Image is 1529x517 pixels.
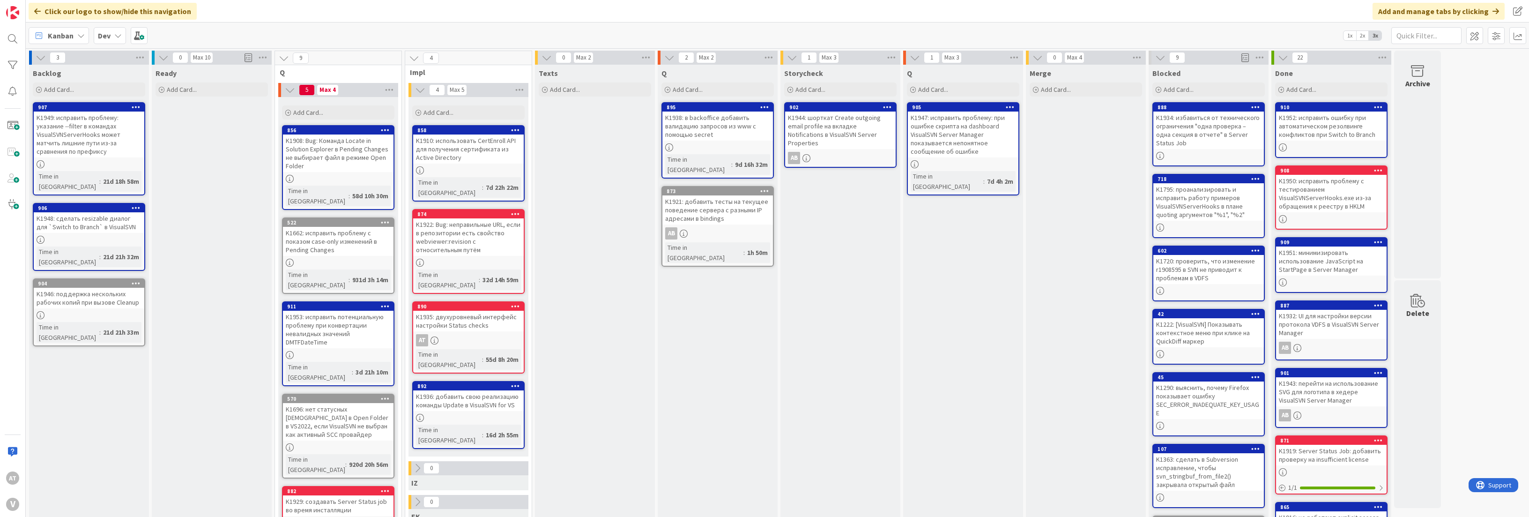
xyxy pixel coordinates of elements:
[1153,373,1264,419] div: 45K1290: выяснить, почему Firefox показывает ошибку SEC_ERROR_INADEQUATE_KEY_USAGE
[416,425,482,445] div: Time in [GEOGRAPHIC_DATA]
[482,430,483,440] span: :
[731,159,733,170] span: :
[1276,301,1387,339] div: 887K1932: UI для настройки версии протокола VDFS в VisualSVN Server Manager
[985,176,1016,187] div: 7d 4h 2m
[1276,445,1387,465] div: K1919: Server Status Job: добавить проверку на insufficient license
[349,275,350,285] span: :
[785,152,896,164] div: AB
[413,126,524,135] div: 858
[1152,102,1265,166] a: 888K1934: избавиться от технического ограничения "одна проверка – одна секция в отчете" в Server ...
[423,52,439,64] span: 4
[38,205,144,211] div: 906
[417,211,524,217] div: 874
[1405,78,1430,89] div: Archive
[1153,103,1264,149] div: 888K1934: избавиться от технического ограничения "одна проверка – одна секция в отчете" в Server ...
[34,212,144,233] div: K1948: сделать resizable диалог для `Switch to Branch` в VisualSVN
[48,30,74,41] span: Kanban
[1164,85,1194,94] span: Add Card...
[423,463,439,474] span: 0
[350,275,391,285] div: 931d 3h 14m
[280,67,390,77] span: Q
[1286,85,1316,94] span: Add Card...
[287,219,393,226] div: 522
[1152,444,1265,508] a: 107K1363: сделать в Subversion исправление, чтобы svn_stringbuf_from_file2() закрывала открытый файл
[1275,165,1388,230] a: 908K1950: исправить проблему с тестированием VisualSVNServerHooks.exe из-за обращения к реестру в...
[99,327,101,337] span: :
[785,103,896,149] div: 902K1944: шорткат Create outgoing email profile на вкладке Notifications в VisualSVN Server Prope...
[283,126,393,172] div: 856K1908: Bug: Команда Locate in Solution Explorer в Pending Changes не выбирает файл в режиме Op...
[33,102,145,195] a: 907K1949: исправить проблему: указание --filter в командах VisualSVNServerHooks может матчить лиш...
[1158,446,1264,452] div: 107
[1153,382,1264,419] div: K1290: выяснить, почему Firefox показывает ошибку SEC_ERROR_INADEQUATE_KEY_USAGE
[283,135,393,172] div: K1908: Bug: Команда Locate in Solution Explorer в Pending Changes не выбирает файл в режиме Open ...
[283,487,393,495] div: 882
[34,279,144,288] div: 904
[413,210,524,256] div: 874K1922: Bug: неправильные URL, если в репозитории есть свойство webviewer:revision с относитель...
[286,270,349,290] div: Time in [GEOGRAPHIC_DATA]
[413,135,524,164] div: K1910: использовать CertEnroll API для получения сертификата из Active Directory
[665,154,731,175] div: Time in [GEOGRAPHIC_DATA]
[286,362,352,382] div: Time in [GEOGRAPHIC_DATA]
[1153,112,1264,149] div: K1934: избавиться от технического ограничения "одна проверка – одна секция в отчете" в Server Sta...
[1276,175,1387,212] div: K1950: исправить проблему с тестированием VisualSVNServerHooks.exe из-за обращения к реестру в HKLM
[550,85,580,94] span: Add Card...
[293,108,323,117] span: Add Card...
[912,104,1018,111] div: 905
[34,103,144,112] div: 907
[99,252,101,262] span: :
[33,68,61,78] span: Backlog
[665,242,743,263] div: Time in [GEOGRAPHIC_DATA]
[1276,409,1387,421] div: AB
[918,85,948,94] span: Add Card...
[29,3,197,20] div: Click our logo to show/hide this navigation
[412,301,525,374] a: 890K1935: двухуровневый интерфейс настройки Status checksATTime in [GEOGRAPHIC_DATA]:55d 8h 20m
[1276,166,1387,175] div: 908
[50,52,66,63] span: 3
[1292,52,1308,63] span: 22
[662,112,773,141] div: K1938: в backoffice добавить валидацию запросов из www с помощью secret
[1276,238,1387,276] div: 909K1951: минимизировать использование JavaScript на StartPage в Server Manager
[99,176,101,187] span: :
[1153,310,1264,318] div: 42
[411,478,418,487] span: IZ
[745,247,770,258] div: 1h 50m
[911,171,983,192] div: Time in [GEOGRAPHIC_DATA]
[1153,247,1264,284] div: 602K1720: проверить, что изменение r1908595 в SVN не приводит к проблемам в VDFS
[416,349,482,370] div: Time in [GEOGRAPHIC_DATA]
[410,67,520,77] span: Impl
[1276,103,1387,112] div: 910
[1152,246,1265,301] a: 602K1720: проверить, что изменение r1908595 в SVN не приводит к проблемам в VDFS
[1280,504,1387,510] div: 865
[287,303,393,310] div: 911
[34,279,144,308] div: 904K1946: поддержка нескольких рабочих копий при вызове Cleanup
[287,396,393,402] div: 570
[482,354,483,365] span: :
[1280,167,1387,174] div: 908
[1030,68,1051,78] span: Merge
[34,204,144,212] div: 906
[662,195,773,225] div: K1921: добавить тесты на текущее поведение сервера с разными IP адресами в bindings
[1343,31,1356,40] span: 1x
[412,209,525,294] a: 874K1922: Bug: неправильные URL, если в репозитории есть свойство webviewer:revision с относитель...
[1276,112,1387,141] div: K1952: исправить ошибку при автоматическом резолвинге конфликтов при Switch to Branch
[282,125,394,210] a: 856K1908: Bug: Команда Locate in Solution Explorer в Pending Changes не выбирает файл в режиме Op...
[1276,436,1387,445] div: 871
[699,55,713,60] div: Max 2
[1280,370,1387,376] div: 901
[1406,307,1429,319] div: Delete
[1275,68,1293,78] span: Done
[788,152,800,164] div: AB
[1158,374,1264,381] div: 45
[482,182,483,193] span: :
[283,311,393,348] div: K1953: исправить потенциальную проблему при конвертации невалидных значений DMTFDateTime
[1280,302,1387,309] div: 887
[1276,503,1387,511] div: 865
[661,102,774,179] a: 895K1938: в backoffice добавить валидацию запросов из www с помощью secretTime in [GEOGRAPHIC_DAT...
[576,55,591,60] div: Max 2
[6,498,19,511] div: V
[1153,247,1264,255] div: 602
[350,191,391,201] div: 58d 10h 30m
[784,102,897,168] a: 902K1944: шорткат Create outgoing email profile на вкладке Notifications в VisualSVN Server Prope...
[539,68,558,78] span: Texts
[1153,373,1264,382] div: 45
